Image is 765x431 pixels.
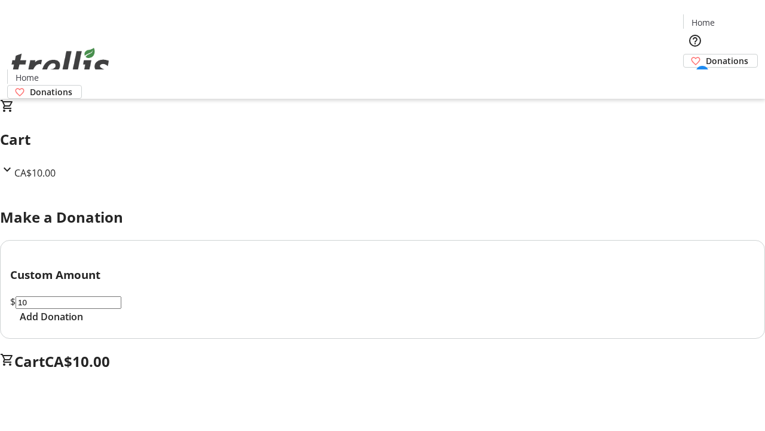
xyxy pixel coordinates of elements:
[8,71,46,84] a: Home
[10,266,755,283] h3: Custom Amount
[10,309,93,324] button: Add Donation
[16,296,121,309] input: Donation Amount
[683,29,707,53] button: Help
[7,35,114,95] img: Orient E2E Organization BcvNXqo23y's Logo
[45,351,110,371] span: CA$10.00
[684,16,722,29] a: Home
[7,85,82,99] a: Donations
[10,295,16,308] span: $
[14,166,56,180] span: CA$10.00
[30,86,72,98] span: Donations
[683,54,758,68] a: Donations
[16,71,39,84] span: Home
[691,16,715,29] span: Home
[706,54,748,67] span: Donations
[683,68,707,92] button: Cart
[20,309,83,324] span: Add Donation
